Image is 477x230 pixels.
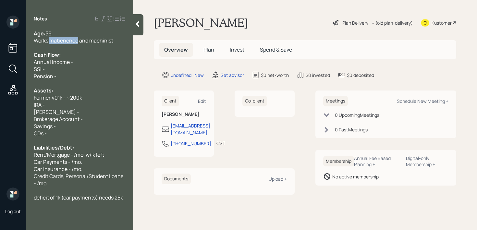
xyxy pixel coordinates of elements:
span: Invest [230,46,244,53]
div: Annual Fee Based Planning + [354,155,401,167]
div: 0 Upcoming Meeting s [335,112,379,118]
span: Car Payments - /mo. [34,158,82,165]
span: Works matienence and machinist [34,37,113,44]
label: Notes [34,16,47,22]
div: Edit [198,98,206,104]
span: Liabilities/Debt: [34,144,74,151]
div: 0 Past Meeting s [335,126,368,133]
span: Savings - [34,123,56,130]
div: $0 invested [306,72,330,79]
h6: [PERSON_NAME] [162,112,206,117]
span: Car Insurance - /mo. [34,165,82,173]
div: Plan Delivery [342,19,368,26]
span: Assets: [34,87,53,94]
span: 56 [45,30,52,37]
span: Rent/Mortgage - /mo. w/ k left [34,151,104,158]
div: Log out [5,208,21,214]
span: SSI - [34,66,45,73]
span: IRA - [34,101,45,108]
span: Brokerage Account - [34,115,83,123]
div: Digital-only Membership + [406,155,448,167]
span: Cash Flow: [34,51,61,58]
span: Credit Cards, Personal/Student Loans - /mo. [34,173,124,187]
div: [EMAIL_ADDRESS][DOMAIN_NAME] [171,122,210,136]
div: Set advisor [221,72,244,79]
div: $0 deposited [347,72,374,79]
span: Former 401k - ~200k [34,94,82,101]
div: No active membership [332,173,379,180]
span: CDs - [34,130,47,137]
div: undefined · New [171,72,204,79]
div: Kustomer [432,19,452,26]
h1: [PERSON_NAME] [154,16,248,30]
h6: Client [162,96,179,106]
div: CST [216,140,225,147]
span: deficit of 1k (car payments) needs 25k [34,194,123,201]
span: Pension - [34,73,56,80]
div: Schedule New Meeting + [397,98,448,104]
div: $0 net-worth [261,72,289,79]
span: Annual Income - [34,58,73,66]
h6: Documents [162,174,191,184]
span: Overview [164,46,188,53]
h6: Co-client [242,96,267,106]
div: • (old plan-delivery) [372,19,413,26]
span: Age: [34,30,45,37]
h6: Membership [323,156,354,167]
img: retirable_logo.png [6,188,19,200]
div: Upload + [269,176,287,182]
span: Plan [203,46,214,53]
span: [PERSON_NAME] - [34,108,79,115]
span: Spend & Save [260,46,292,53]
h6: Meetings [323,96,348,106]
div: [PHONE_NUMBER] [171,140,211,147]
